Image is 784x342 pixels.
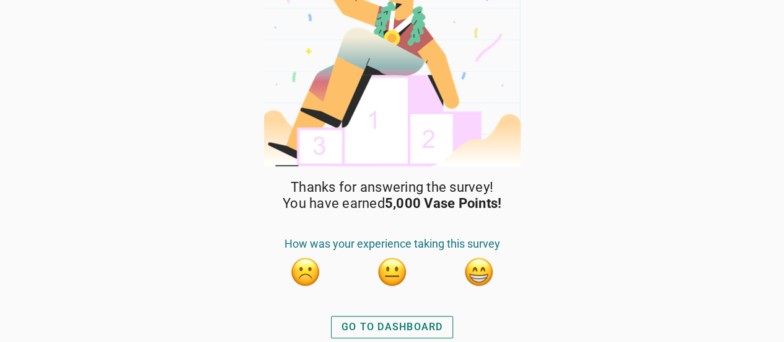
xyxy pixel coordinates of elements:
strong: 5,000 Vase Points! [385,196,502,211]
button: GO TO DASHBOARD [331,316,454,338]
div: GO TO DASHBOARD [341,320,443,335]
span: You have earned [283,196,501,212]
span: Thanks for answering the survey! [291,179,493,196]
div: How was your experience taking this survey [262,237,522,257]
